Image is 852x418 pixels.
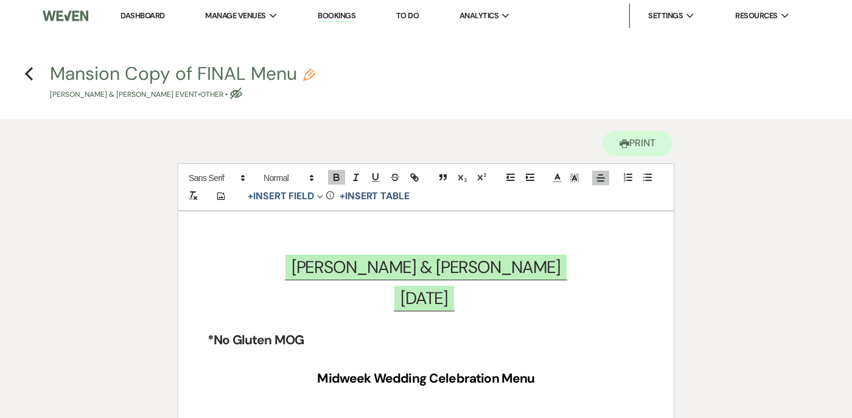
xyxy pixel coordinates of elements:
button: +Insert Table [335,189,414,204]
span: Alignment [592,171,609,185]
span: Resources [735,10,777,22]
a: To Do [396,10,419,21]
span: [DATE] [393,285,455,311]
a: Bookings [318,10,355,22]
span: + [248,191,253,201]
p: [PERSON_NAME] & [PERSON_NAME] Event • Other • [50,89,315,101]
span: Manage Venues [205,10,265,22]
button: Print [602,131,672,156]
span: Text Background Color [566,171,583,185]
button: Mansion Copy of FINAL Menu[PERSON_NAME] & [PERSON_NAME] Event•Other • [50,65,315,101]
strong: Midweek Wedding Celebration Menu [317,370,534,387]
span: Header Formats [258,171,318,185]
span: Settings [648,10,683,22]
strong: *No Gluten MOG [208,331,304,349]
a: Dashboard [120,10,164,21]
span: + [340,191,345,201]
span: Text Color [549,171,566,185]
span: [PERSON_NAME] & [PERSON_NAME] [284,253,568,280]
button: Insert Field [243,189,327,204]
span: Analytics [459,10,498,22]
img: Weven Logo [43,3,88,29]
